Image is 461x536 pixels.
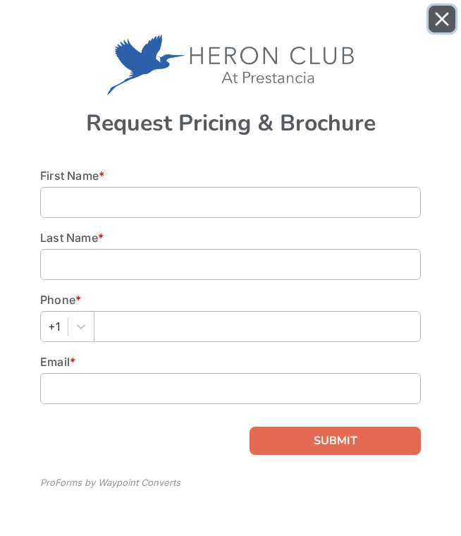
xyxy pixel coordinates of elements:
[40,231,98,245] span: Last Name
[429,6,455,32] button: Close
[40,112,421,135] div: Request Pricing & Brochure
[40,169,99,183] span: First Name
[40,293,75,307] span: Phone
[250,427,421,455] button: SUBMIT
[40,355,70,369] span: Email
[40,476,180,490] div: ProForms by Waypoint Converts
[107,35,354,95] img: ccce6e0e-1c17-45f8-88ae-95944983a264.png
